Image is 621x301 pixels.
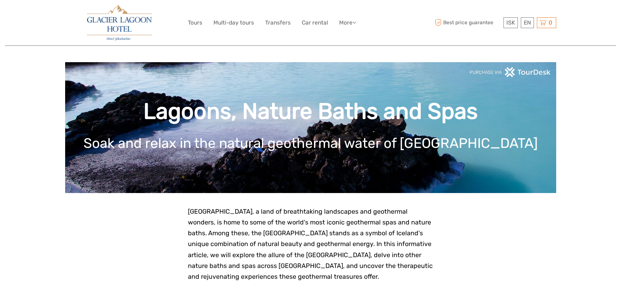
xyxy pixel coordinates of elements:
img: 2790-86ba44ba-e5e5-4a53-8ab7-28051417b7bc_logo_big.jpg [87,5,152,41]
h1: Lagoons, Nature Baths and Spas [75,98,546,125]
a: Car rental [302,18,328,27]
span: 0 [548,19,553,26]
span: [GEOGRAPHIC_DATA], a land of breathtaking landscapes and geothermal wonders, is home to some of t... [188,208,433,280]
div: EN [521,17,534,28]
a: Transfers [265,18,291,27]
a: More [339,18,356,27]
a: Tours [188,18,202,27]
img: PurchaseViaTourDeskwhite.png [469,67,551,77]
a: Multi-day tours [213,18,254,27]
h1: Soak and relax in the natural geothermal water of [GEOGRAPHIC_DATA] [75,135,546,151]
span: Best price guarantee [433,17,502,28]
span: ISK [506,19,515,26]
